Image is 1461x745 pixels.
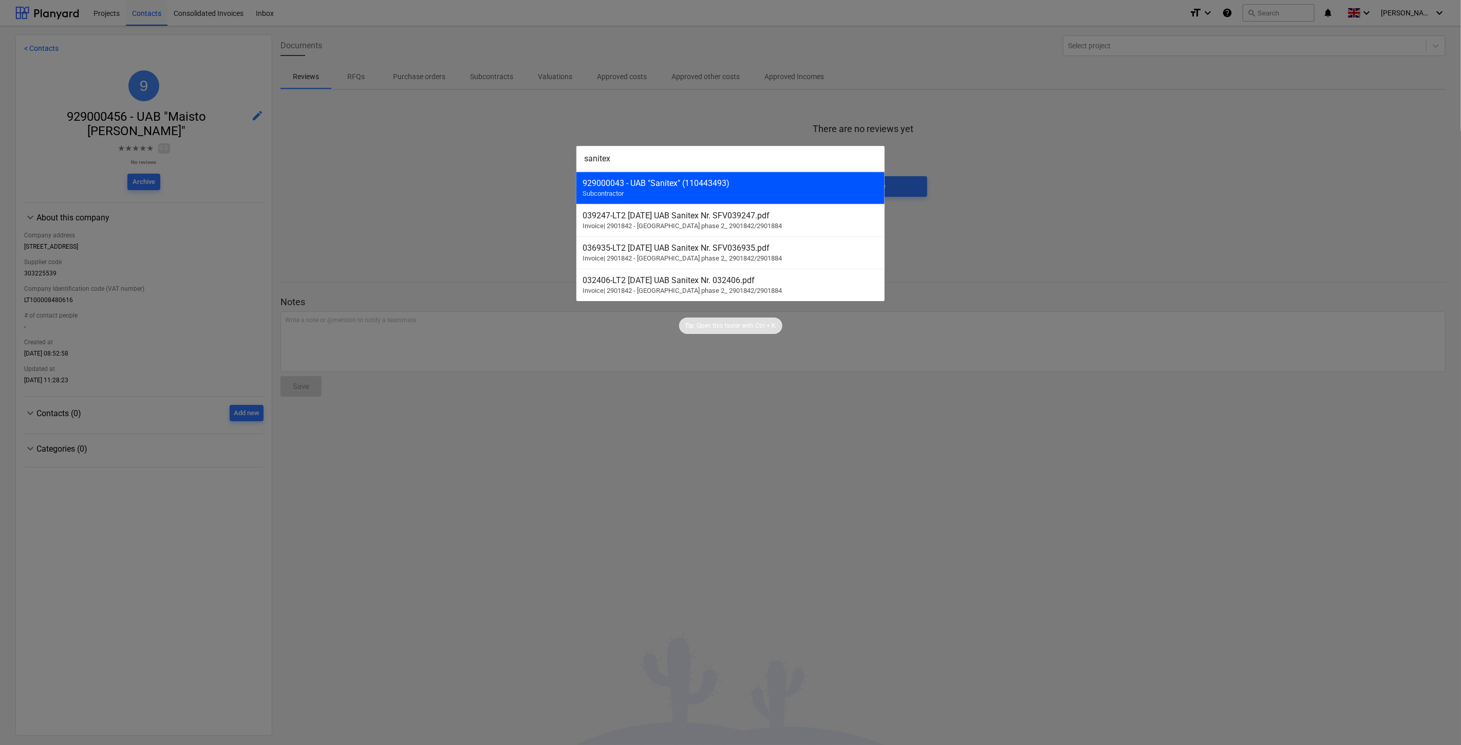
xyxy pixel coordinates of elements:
[583,243,878,253] div: 036935 - LT2 [DATE] UAB Sanitex Nr. SFV036935.pdf
[697,322,754,330] p: Open this faster with
[576,204,885,236] div: 039247-LT2 [DATE] UAB Sanitex Nr. SFV039247.pdfInvoice| 2901842 - [GEOGRAPHIC_DATA] phase 2_ 2901...
[679,318,782,334] div: Tip:Open this faster withCtrl + K
[576,172,885,204] div: 929000043 - UAB "Sanitex" (110443493)Subcontractor
[583,254,782,262] span: Invoice | 2901842 - [GEOGRAPHIC_DATA] phase 2_ 2901842/2901884
[576,269,885,301] div: 032406-LT2 [DATE] UAB Sanitex Nr. 032406.pdfInvoice| 2901842 - [GEOGRAPHIC_DATA] phase 2_ 2901842...
[583,287,782,294] span: Invoice | 2901842 - [GEOGRAPHIC_DATA] phase 2_ 2901842/2901884
[583,222,782,230] span: Invoice | 2901842 - [GEOGRAPHIC_DATA] phase 2_ 2901842/2901884
[1410,696,1461,745] iframe: Chat Widget
[583,190,624,197] span: Subcontractor
[576,236,885,269] div: 036935-LT2 [DATE] UAB Sanitex Nr. SFV036935.pdfInvoice| 2901842 - [GEOGRAPHIC_DATA] phase 2_ 2901...
[583,178,878,188] div: 929000043 - UAB "Sanitex" (110443493)
[576,146,885,172] input: Search for projects, line-items, subcontracts, valuations, subcontractors...
[583,211,878,220] div: 039247 - LT2 [DATE] UAB Sanitex Nr. SFV039247.pdf
[685,322,696,330] p: Tip:
[756,322,776,330] p: Ctrl + K
[583,275,878,285] div: 032406 - LT2 [DATE] UAB Sanitex Nr. 032406.pdf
